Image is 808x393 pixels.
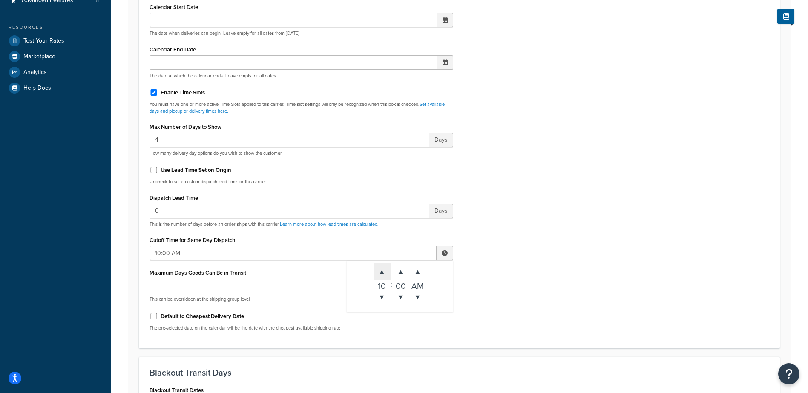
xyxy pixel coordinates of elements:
[391,263,392,306] div: :
[6,33,104,48] a: Test Your Rates
[150,73,453,79] p: The date at which the calendar ends. Leave empty for all dates
[280,221,379,228] a: Learn more about how lead times are calculated.
[150,179,453,185] p: Uncheck to set a custom dispatch lead time for this carrier
[6,80,104,96] a: Help Docs
[150,270,246,276] label: Maximum Days Goods Can Be in Transit
[150,30,453,37] p: The date when deliveries can begin. Leave empty for all dates from [DATE]
[150,124,221,130] label: Max Number of Days to Show
[374,263,391,280] span: ▲
[150,46,196,53] label: Calendar End Date
[150,150,453,157] p: How many delivery day options do you wish to show the customer
[23,69,47,76] span: Analytics
[23,85,51,92] span: Help Docs
[6,65,104,80] a: Analytics
[150,101,453,114] p: You must have one or more active Time Slots applied to this carrier. Time slot settings will only...
[150,221,453,228] p: This is the number of days before an order ships with this carrier.
[161,89,205,97] label: Enable Time Slots
[409,280,426,289] div: AM
[392,263,409,280] span: ▲
[778,363,799,384] button: Open Resource Center
[150,101,445,114] a: Set available days and pickup or delivery times here.
[409,289,426,306] span: ▼
[6,24,104,31] div: Resources
[150,237,235,243] label: Cutoff Time for Same Day Dispatch
[150,296,453,302] p: This can be overridden at the shipping group level
[374,289,391,306] span: ▼
[161,313,244,320] label: Default to Cheapest Delivery Date
[150,195,198,201] label: Dispatch Lead Time
[429,204,453,218] span: Days
[150,325,453,331] p: The pre-selected date on the calendar will be the date with the cheapest available shipping rate
[374,280,391,289] div: 10
[23,53,55,60] span: Marketplace
[6,49,104,64] a: Marketplace
[150,4,198,10] label: Calendar Start Date
[23,37,64,45] span: Test Your Rates
[392,289,409,306] span: ▼
[150,368,769,377] h3: Blackout Transit Days
[392,280,409,289] div: 00
[429,133,453,147] span: Days
[777,9,794,24] button: Show Help Docs
[161,166,231,174] label: Use Lead Time Set on Origin
[409,263,426,280] span: ▲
